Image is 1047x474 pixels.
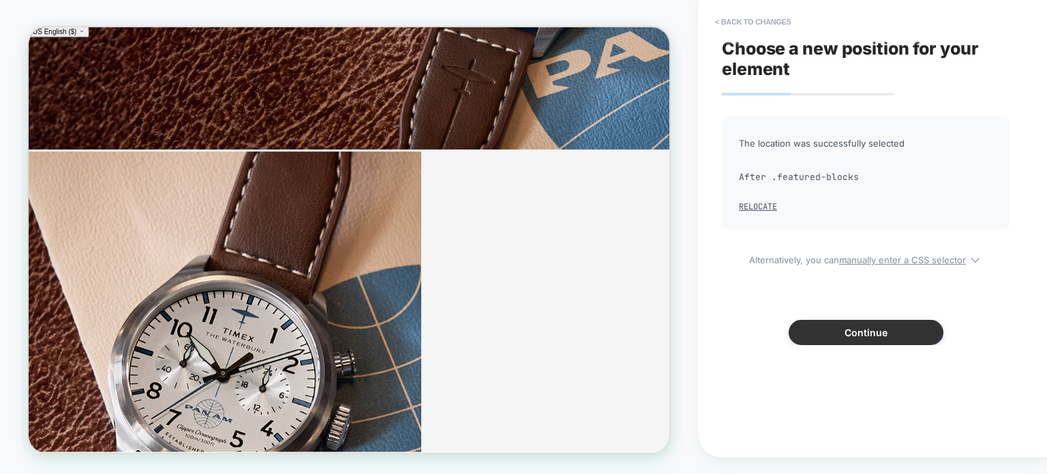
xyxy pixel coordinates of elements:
[708,11,798,33] button: < Back to changes
[722,250,1010,265] span: Alternatively, you can
[722,38,979,79] span: Choose a new position for your element
[739,133,992,153] span: The location was successfully selected
[739,201,777,212] button: Relocate
[789,320,943,345] button: Continue
[739,167,992,188] span: After .featured-blocks
[839,254,966,265] u: manually enter a CSS selector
